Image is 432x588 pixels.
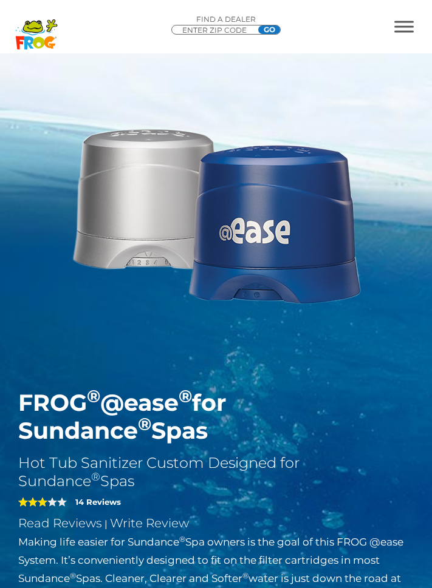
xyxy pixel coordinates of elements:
sup: ® [138,413,151,434]
button: MENU [394,21,414,32]
strong: 14 Reviews [75,497,121,507]
img: Sundance-cartridges-2.png [64,61,368,364]
span: | [105,518,108,530]
h2: Hot Tub Sanitizer Custom Designed for Sundance Spas [18,454,414,490]
span: 3 [18,497,47,507]
sup: ® [91,470,100,484]
img: Frog Products Logo [9,4,64,50]
sup: ® [70,571,76,580]
sup: ® [179,535,185,544]
input: GO [258,25,280,34]
a: Read Reviews [18,516,102,530]
h1: FROG @ease for Sundance Spas [18,389,414,445]
a: Write Review [110,516,189,530]
sup: ® [242,571,249,580]
sup: ® [87,385,100,407]
sup: ® [179,385,192,407]
p: Find A Dealer [171,14,281,25]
